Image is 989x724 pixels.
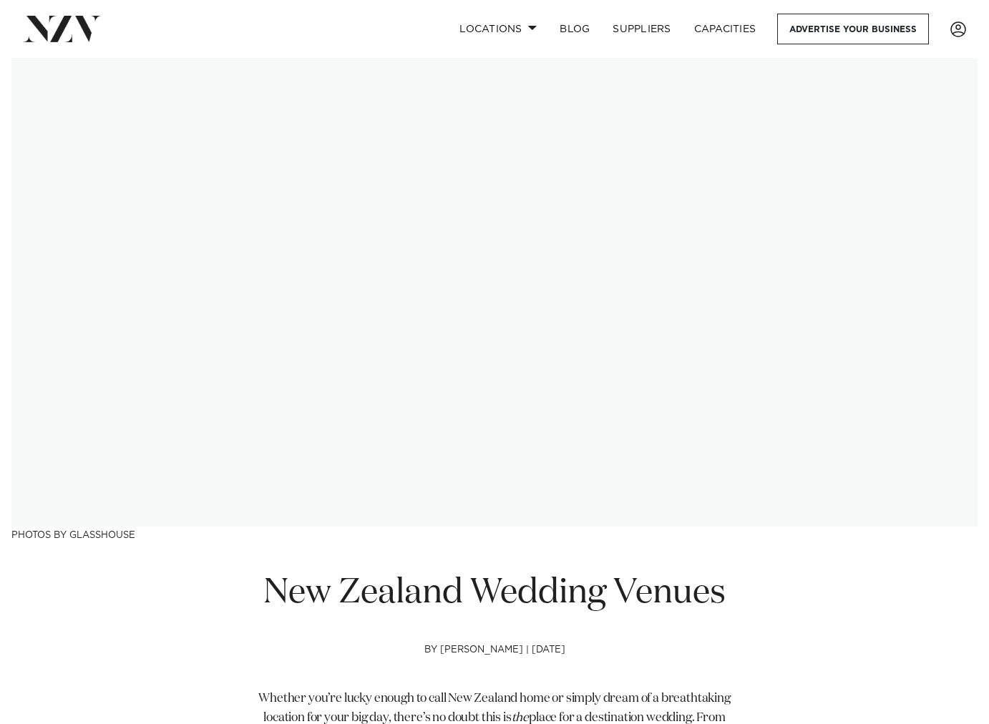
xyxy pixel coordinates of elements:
h4: by [PERSON_NAME] | [DATE] [250,645,739,690]
a: Advertise your business [777,14,929,44]
a: Capacities [683,14,768,44]
h3: Photos by Glasshouse [11,527,978,542]
img: nzv-logo.png [23,16,101,41]
a: SUPPLIERS [601,14,682,44]
h1: New Zealand Wedding Venues [250,571,739,616]
a: BLOG [548,14,601,44]
span: the [512,712,530,724]
a: Locations [448,14,548,44]
span: Whether you’re lucky enough to call New Zealand home or simply dream of a breathtaking location f... [258,693,730,723]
